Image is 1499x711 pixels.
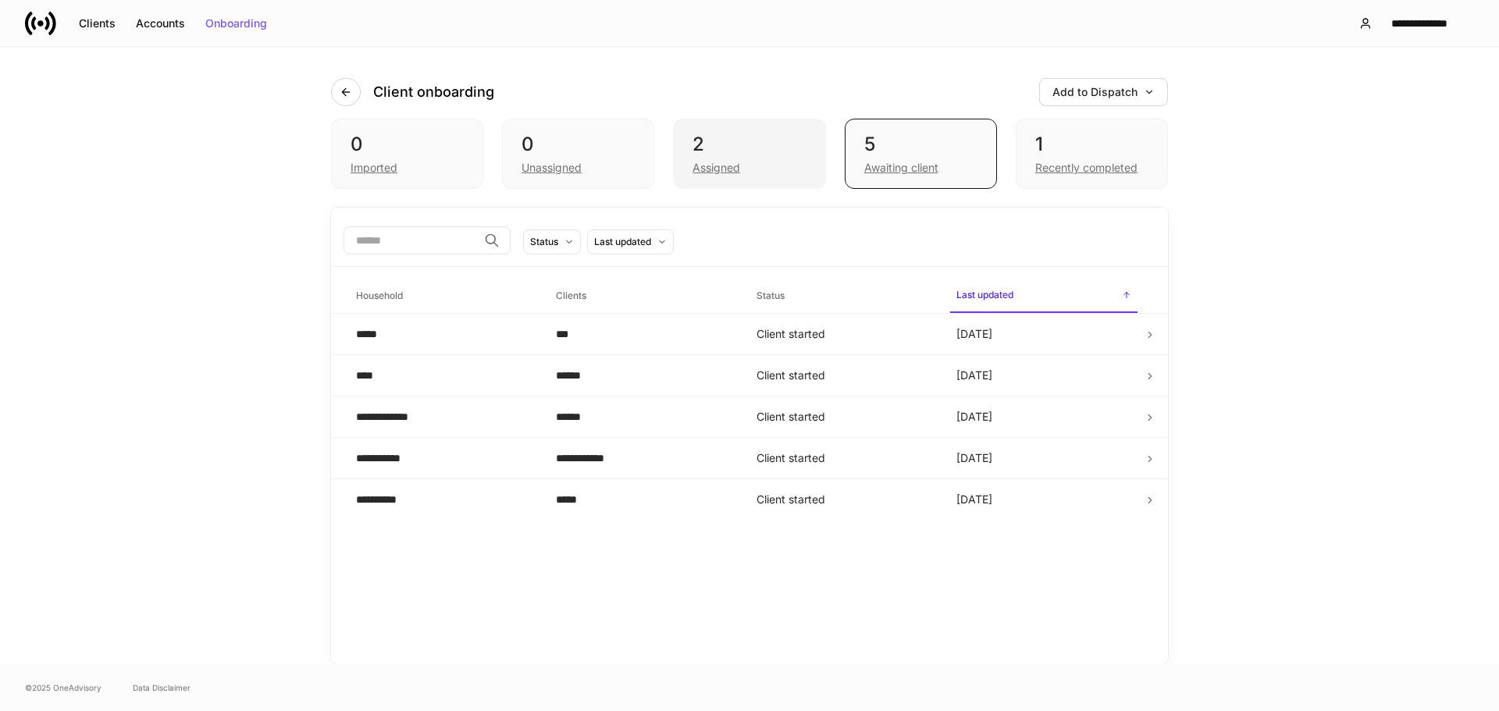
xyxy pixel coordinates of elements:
div: Assigned [693,160,740,176]
td: [DATE] [944,479,1144,521]
div: Awaiting client [864,160,938,176]
a: Data Disclaimer [133,681,190,694]
div: 2 [693,132,806,157]
button: Add to Dispatch [1039,78,1168,106]
td: Client started [744,479,944,521]
button: Last updated [587,229,674,254]
td: [DATE] [944,314,1144,355]
div: 1 [1035,132,1148,157]
div: 5Awaiting client [845,119,997,189]
span: Last updated [950,279,1138,313]
div: Add to Dispatch [1052,87,1155,98]
div: Recently completed [1035,160,1138,176]
td: [DATE] [944,396,1144,438]
h6: Household [356,288,403,303]
div: 1Recently completed [1016,119,1168,189]
button: Clients [69,11,126,36]
h6: Clients [556,288,586,303]
td: Client started [744,438,944,479]
td: [DATE] [944,438,1144,479]
div: 0Imported [331,119,483,189]
div: Clients [79,18,116,29]
td: Client started [744,314,944,355]
button: Status [523,229,581,254]
div: Imported [351,160,397,176]
span: Status [750,280,938,312]
div: 0 [351,132,464,157]
div: 2Assigned [673,119,825,189]
div: Unassigned [522,160,582,176]
div: Accounts [136,18,185,29]
div: 0Unassigned [502,119,654,189]
td: Client started [744,396,944,438]
button: Onboarding [195,11,277,36]
div: Onboarding [205,18,267,29]
span: © 2025 OneAdvisory [25,681,101,694]
div: Status [530,234,558,249]
span: Clients [550,280,737,312]
h6: Status [757,288,785,303]
td: Client started [744,355,944,396]
button: Accounts [126,11,195,36]
div: 5 [864,132,977,157]
div: Last updated [594,234,651,249]
h4: Client onboarding [373,83,494,101]
div: 0 [522,132,635,157]
h6: Last updated [956,287,1013,302]
td: [DATE] [944,355,1144,396]
span: Household [350,280,537,312]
